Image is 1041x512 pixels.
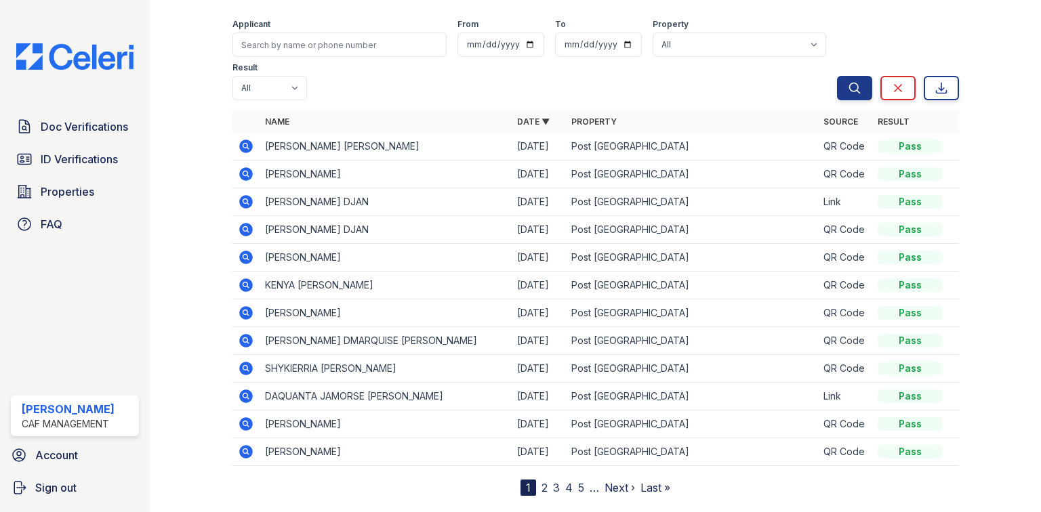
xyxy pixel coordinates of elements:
[5,43,144,70] img: CE_Logo_Blue-a8612792a0a2168367f1c8372b55b34899dd931a85d93a1a3d3e32e68fde9ad4.png
[818,410,872,438] td: QR Code
[566,216,818,244] td: Post [GEOGRAPHIC_DATA]
[260,438,512,466] td: [PERSON_NAME]
[566,438,818,466] td: Post [GEOGRAPHIC_DATA]
[260,410,512,438] td: [PERSON_NAME]
[566,383,818,410] td: Post [GEOGRAPHIC_DATA]
[878,195,943,209] div: Pass
[566,244,818,272] td: Post [GEOGRAPHIC_DATA]
[41,119,128,135] span: Doc Verifications
[823,116,858,127] a: Source
[11,211,139,238] a: FAQ
[512,438,566,466] td: [DATE]
[818,355,872,383] td: QR Code
[878,417,943,431] div: Pass
[640,481,670,494] a: Last »
[818,244,872,272] td: QR Code
[260,383,512,410] td: DAQUANTA JAMORSE [PERSON_NAME]
[878,223,943,236] div: Pass
[41,216,62,232] span: FAQ
[818,383,872,410] td: Link
[260,244,512,272] td: [PERSON_NAME]
[512,410,566,438] td: [DATE]
[260,188,512,216] td: [PERSON_NAME] DJAN
[260,299,512,327] td: [PERSON_NAME]
[878,140,943,153] div: Pass
[512,272,566,299] td: [DATE]
[818,188,872,216] td: Link
[260,327,512,355] td: [PERSON_NAME] DMARQUISE [PERSON_NAME]
[818,327,872,355] td: QR Code
[878,306,943,320] div: Pass
[553,481,560,494] a: 3
[512,383,566,410] td: [DATE]
[653,19,689,30] label: Property
[566,355,818,383] td: Post [GEOGRAPHIC_DATA]
[605,481,635,494] a: Next ›
[11,146,139,173] a: ID Verifications
[878,362,943,375] div: Pass
[818,133,872,161] td: QR Code
[41,151,118,167] span: ID Verifications
[878,116,910,127] a: Result
[11,178,139,205] a: Properties
[512,161,566,188] td: [DATE]
[566,299,818,327] td: Post [GEOGRAPHIC_DATA]
[566,327,818,355] td: Post [GEOGRAPHIC_DATA]
[542,481,548,494] a: 2
[878,278,943,292] div: Pass
[555,19,566,30] label: To
[457,19,478,30] label: From
[878,251,943,264] div: Pass
[517,116,550,127] a: Date ▼
[41,184,94,200] span: Properties
[878,167,943,181] div: Pass
[512,133,566,161] td: [DATE]
[878,389,943,403] div: Pass
[232,19,270,30] label: Applicant
[818,438,872,466] td: QR Code
[818,272,872,299] td: QR Code
[11,113,139,140] a: Doc Verifications
[818,216,872,244] td: QR Code
[5,442,144,469] a: Account
[5,474,144,501] a: Sign out
[512,299,566,327] td: [DATE]
[565,481,573,494] a: 4
[260,355,512,383] td: SHYKIERRIA [PERSON_NAME]
[512,327,566,355] td: [DATE]
[232,62,258,73] label: Result
[818,161,872,188] td: QR Code
[512,244,566,272] td: [DATE]
[566,161,818,188] td: Post [GEOGRAPHIC_DATA]
[818,299,872,327] td: QR Code
[512,355,566,383] td: [DATE]
[878,445,943,458] div: Pass
[520,479,536,496] div: 1
[35,447,78,463] span: Account
[578,481,584,494] a: 5
[22,417,115,431] div: CAF Management
[566,410,818,438] td: Post [GEOGRAPHIC_DATA]
[512,216,566,244] td: [DATE]
[260,161,512,188] td: [PERSON_NAME]
[22,401,115,417] div: [PERSON_NAME]
[260,272,512,299] td: KENYA [PERSON_NAME]
[512,188,566,216] td: [DATE]
[566,272,818,299] td: Post [GEOGRAPHIC_DATA]
[566,188,818,216] td: Post [GEOGRAPHIC_DATA]
[35,479,77,496] span: Sign out
[571,116,617,127] a: Property
[265,116,289,127] a: Name
[260,133,512,161] td: [PERSON_NAME] [PERSON_NAME]
[878,334,943,347] div: Pass
[566,133,818,161] td: Post [GEOGRAPHIC_DATA]
[232,33,447,57] input: Search by name or phone number
[260,216,512,244] td: [PERSON_NAME] DJAN
[590,479,599,496] span: …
